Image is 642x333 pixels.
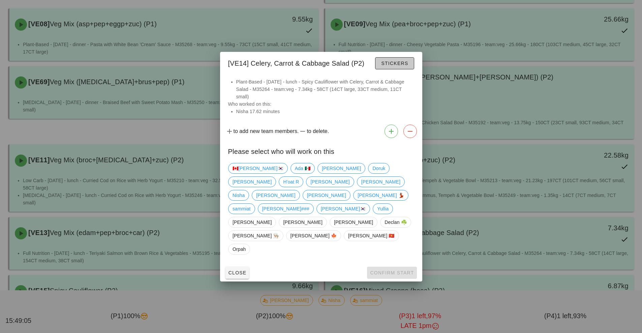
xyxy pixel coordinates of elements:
span: [PERSON_NAME]🇰🇷 [320,204,366,214]
span: Ada 🇲🇽 [295,163,310,173]
div: to add new team members. to delete. [220,122,422,141]
span: Stickers [381,61,408,66]
span: [PERSON_NAME] [233,177,272,187]
span: Doruk [372,163,385,173]
span: Nisha [233,190,245,200]
span: H'oat R [283,177,299,187]
span: [PERSON_NAME] [361,177,400,187]
div: [VE14] Celery, Carrot & Cabbage Salad (P2) [220,52,422,73]
span: 🇨🇦[PERSON_NAME]🇰🇷 [233,163,283,173]
div: Who worked on this: [220,78,422,122]
li: Plant-Based - [DATE] - lunch - Spicy Cauliflower with Celery, Carrot & Cabbage Salad - M35264 - t... [236,78,414,100]
span: [PERSON_NAME] 🍁 [290,231,337,241]
span: Yullia [377,204,389,214]
span: Orpah [233,244,246,254]
span: sammiat [233,204,251,214]
div: Please select who will work on this [220,141,422,160]
span: [PERSON_NAME] [334,217,373,227]
span: [PERSON_NAME] [322,163,361,173]
span: [PERSON_NAME] [233,217,272,227]
li: Nisha 17.62 minutes [236,108,414,115]
span: Close [228,270,247,275]
button: Close [225,267,249,279]
span: [PERSON_NAME] [307,190,346,200]
span: [PERSON_NAME] [283,217,322,227]
span: Declan ☘️ [385,217,406,227]
span: [PERSON_NAME] 🇻🇳 [348,231,395,241]
span: [PERSON_NAME] 💃🏽 [358,190,404,200]
span: [PERSON_NAME]### [262,204,309,214]
span: [PERSON_NAME] 👨🏼‍🍳 [233,231,279,241]
span: [PERSON_NAME] [310,177,349,187]
span: [PERSON_NAME] [256,190,295,200]
button: Stickers [375,57,414,69]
